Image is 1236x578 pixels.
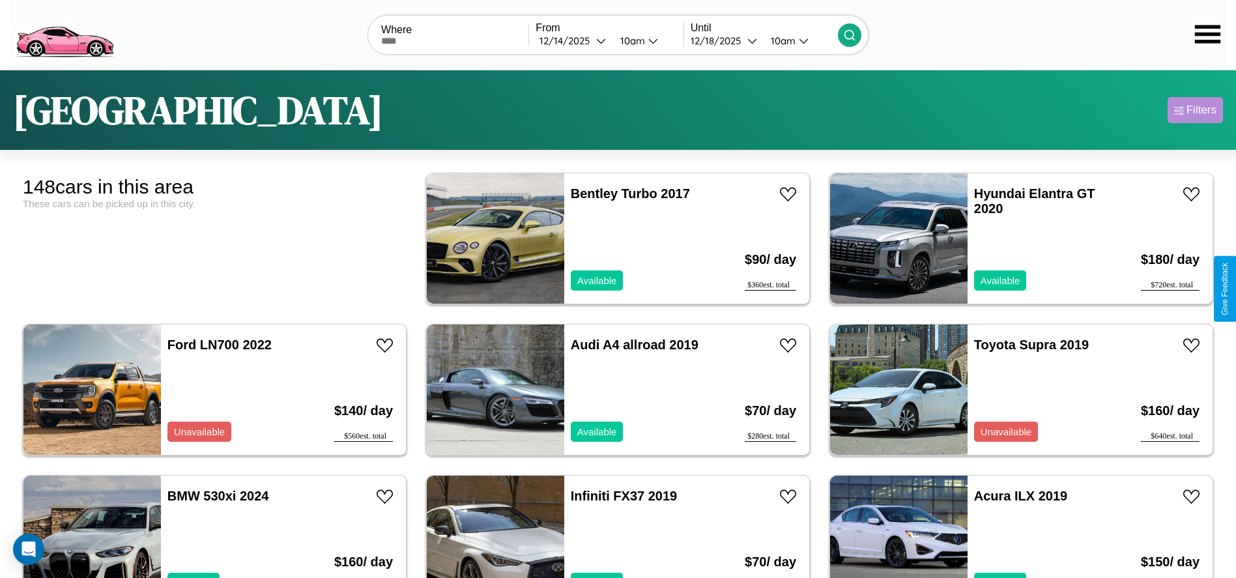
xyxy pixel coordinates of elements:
[13,534,44,565] div: Open Intercom Messenger
[1168,97,1223,123] button: Filters
[610,34,683,48] button: 10am
[536,34,610,48] button: 12/14/2025
[614,35,648,47] div: 10am
[381,24,528,36] label: Where
[1141,431,1200,442] div: $ 640 est. total
[1141,280,1200,291] div: $ 720 est. total
[174,423,225,441] p: Unavailable
[981,423,1031,441] p: Unavailable
[1186,104,1216,117] div: Filters
[974,489,1067,503] a: Acura ILX 2019
[10,7,119,61] img: logo
[745,431,796,442] div: $ 280 est. total
[745,390,796,431] h3: $ 70 / day
[745,239,796,280] h3: $ 90 / day
[571,338,698,352] a: Audi A4 allroad 2019
[760,34,838,48] button: 10am
[23,198,407,209] div: These cars can be picked up in this city.
[1141,390,1200,431] h3: $ 160 / day
[167,489,269,503] a: BMW 530xi 2024
[571,489,677,503] a: Infiniti FX37 2019
[334,431,393,442] div: $ 560 est. total
[571,186,690,201] a: Bentley Turbo 2017
[974,338,1089,352] a: Toyota Supra 2019
[745,280,796,291] div: $ 360 est. total
[167,338,272,352] a: Ford LN700 2022
[13,83,383,137] h1: [GEOGRAPHIC_DATA]
[764,35,799,47] div: 10am
[539,35,596,47] div: 12 / 14 / 2025
[691,22,838,34] label: Until
[23,176,407,198] div: 148 cars in this area
[536,22,683,34] label: From
[974,186,1095,216] a: Hyundai Elantra GT 2020
[334,390,393,431] h3: $ 140 / day
[1141,239,1200,280] h3: $ 180 / day
[577,423,617,441] p: Available
[1220,263,1229,315] div: Give Feedback
[691,35,747,47] div: 12 / 18 / 2025
[981,272,1020,289] p: Available
[577,272,617,289] p: Available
